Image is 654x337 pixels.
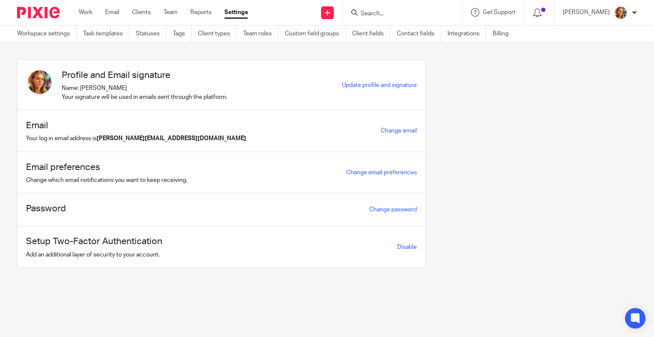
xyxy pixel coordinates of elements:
[190,8,212,17] a: Reports
[26,251,162,259] p: Add an additional layer of security to your account.
[397,244,417,250] a: Disable
[26,202,66,215] h1: Password
[26,69,53,96] img: Avatar.png
[136,26,166,42] a: Statuses
[79,8,92,17] a: Work
[26,119,246,132] h1: Email
[62,84,227,101] p: Name: [PERSON_NAME] Your signature will be used in emails sent through the platform.
[17,7,60,18] img: Pixie
[62,69,227,82] h1: Profile and Email signature
[397,26,441,42] a: Contact fields
[83,26,129,42] a: Task templates
[26,134,246,143] p: Your log in email address is
[224,8,248,17] a: Settings
[198,26,237,42] a: Client types
[97,135,246,141] b: [PERSON_NAME][EMAIL_ADDRESS][DOMAIN_NAME]
[447,26,486,42] a: Integrations
[163,8,178,17] a: Team
[132,8,151,17] a: Clients
[381,128,417,134] a: Change email
[360,10,436,18] input: Search
[285,26,346,42] a: Custom field groups
[26,235,162,248] h1: Setup Two-Factor Authentication
[614,6,628,20] img: Avatar.png
[243,26,278,42] a: Team roles
[17,26,77,42] a: Workspace settings
[105,8,119,17] a: Email
[173,26,192,42] a: Tags
[26,161,187,174] h1: Email preferences
[483,9,516,15] span: Get Support
[352,26,390,42] a: Client fields
[342,82,417,88] a: Update profile and signature
[346,170,417,176] a: Change email preferences
[369,207,417,213] a: Change password
[26,176,187,184] p: Change which email notifications you want to keep receiving.
[493,26,515,42] a: Billing
[563,8,610,17] p: [PERSON_NAME]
